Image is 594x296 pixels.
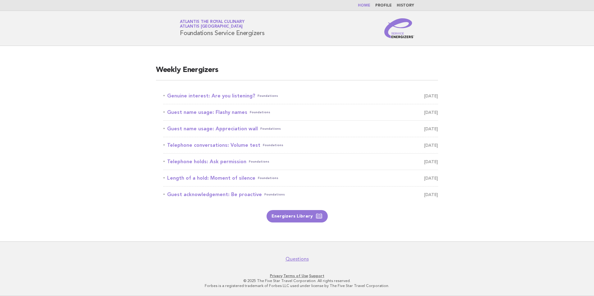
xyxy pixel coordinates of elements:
[424,92,438,100] span: [DATE]
[180,25,243,29] span: Atlantis [GEOGRAPHIC_DATA]
[163,108,438,117] a: Guest name usage: Flashy namesFoundations [DATE]
[283,274,308,278] a: Terms of Use
[107,273,487,278] p: · ·
[163,124,438,133] a: Guest name usage: Appreciation wallFoundations [DATE]
[384,18,414,38] img: Service Energizers
[260,124,281,133] span: Foundations
[163,141,438,150] a: Telephone conversations: Volume testFoundations [DATE]
[258,174,278,182] span: Foundations
[163,190,438,199] a: Guest acknowledgement: Be proactiveFoundations [DATE]
[424,190,438,199] span: [DATE]
[267,210,328,222] a: Energizers Library
[375,4,392,7] a: Profile
[250,108,270,117] span: Foundations
[424,108,438,117] span: [DATE]
[163,157,438,166] a: Telephone holds: Ask permissionFoundations [DATE]
[424,141,438,150] span: [DATE]
[424,174,438,182] span: [DATE]
[258,92,278,100] span: Foundations
[397,4,414,7] a: History
[424,124,438,133] span: [DATE]
[163,174,438,182] a: Length of a hold: Moment of silenceFoundations [DATE]
[107,278,487,283] p: © 2025 The Five Star Travel Corporation. All rights reserved.
[180,20,244,29] a: Atlantis the Royal CulinaryAtlantis [GEOGRAPHIC_DATA]
[249,157,269,166] span: Foundations
[180,20,265,36] h1: Foundations Service Energizers
[286,256,309,262] a: Questions
[264,190,285,199] span: Foundations
[156,65,438,80] h2: Weekly Energizers
[270,274,282,278] a: Privacy
[263,141,283,150] span: Foundations
[309,274,324,278] a: Support
[358,4,370,7] a: Home
[107,283,487,288] p: Forbes is a registered trademark of Forbes LLC used under license by The Five Star Travel Corpora...
[163,92,438,100] a: Genuine interest: Are you listening?Foundations [DATE]
[424,157,438,166] span: [DATE]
